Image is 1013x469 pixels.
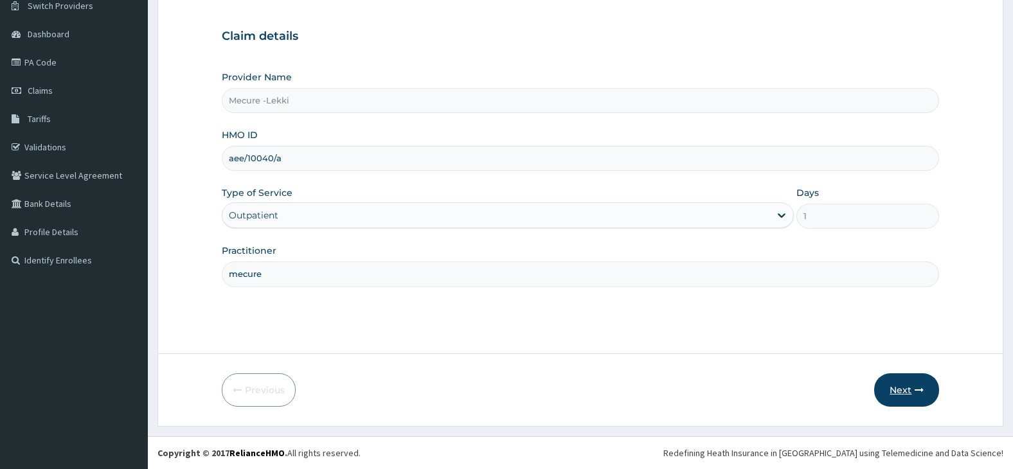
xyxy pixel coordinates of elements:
[222,244,276,257] label: Practitioner
[796,186,819,199] label: Days
[663,447,1003,459] div: Redefining Heath Insurance in [GEOGRAPHIC_DATA] using Telemedicine and Data Science!
[28,28,69,40] span: Dashboard
[222,146,940,171] input: Enter HMO ID
[222,373,296,407] button: Previous
[229,447,285,459] a: RelianceHMO
[229,209,278,222] div: Outpatient
[148,436,1013,469] footer: All rights reserved.
[874,373,939,407] button: Next
[222,30,940,44] h3: Claim details
[28,113,51,125] span: Tariffs
[222,128,258,141] label: HMO ID
[222,186,292,199] label: Type of Service
[157,447,287,459] strong: Copyright © 2017 .
[28,85,53,96] span: Claims
[222,261,940,287] input: Enter Name
[222,71,292,84] label: Provider Name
